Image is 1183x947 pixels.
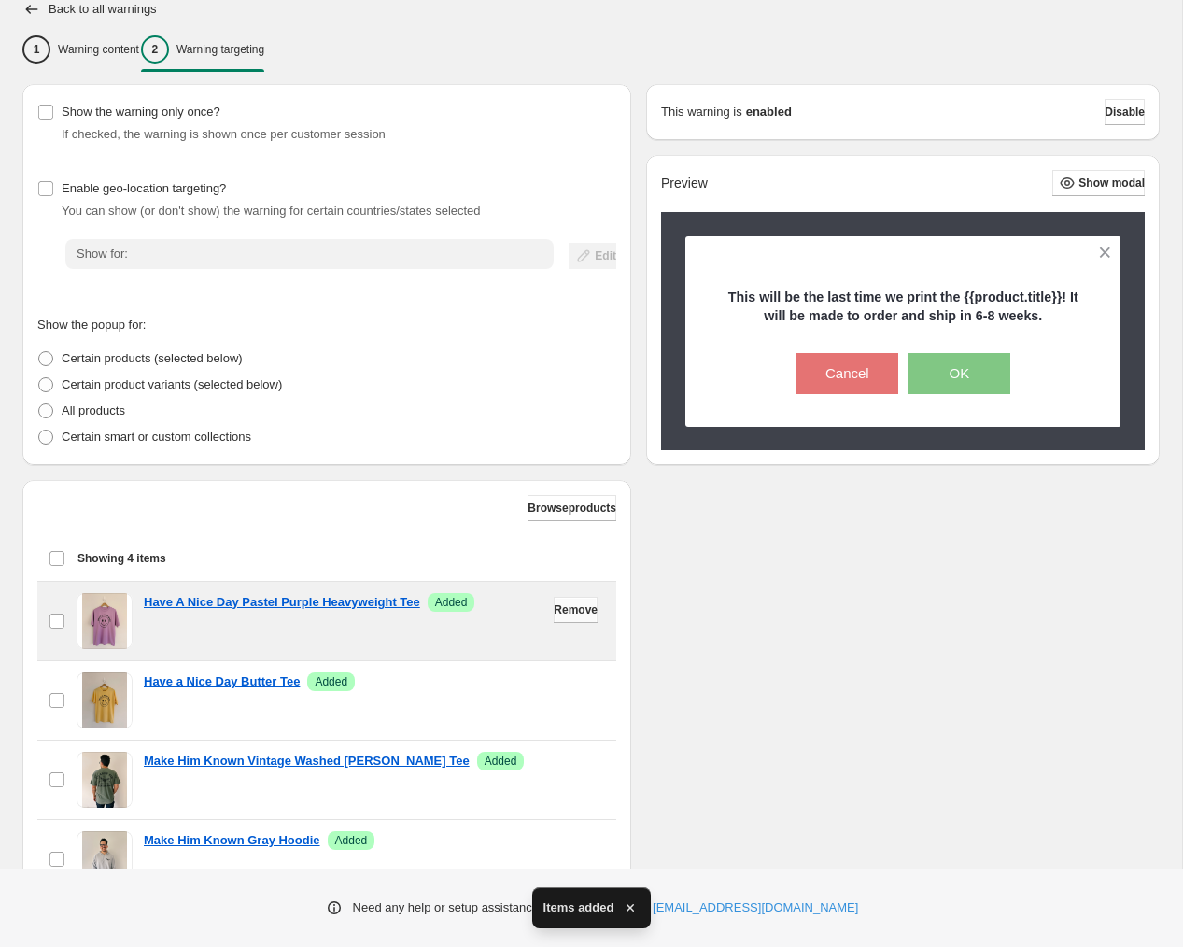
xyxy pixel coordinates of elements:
span: Remove [554,602,598,617]
span: Showing 4 items [77,551,166,566]
span: Certain product variants (selected below) [62,377,282,391]
div: 2 [141,35,169,64]
span: Added [315,674,347,689]
button: Show modal [1052,170,1145,196]
button: Remove [554,597,598,623]
button: 2Warning targeting [141,30,264,69]
strong: This will be the last time we print the {{product.title}}! It will be made to order and ship in 6... [728,290,1078,323]
span: Browse products [528,501,616,516]
span: Added [485,754,517,769]
span: Enable geo-location targeting? [62,181,226,195]
span: Show the popup for: [37,318,146,332]
p: This warning is [661,103,742,121]
h2: Back to all warnings [49,2,157,17]
span: Items added [543,898,614,917]
span: Show modal [1078,176,1145,191]
span: Added [335,833,368,848]
p: Warning content [58,42,139,57]
p: Warning targeting [176,42,264,57]
div: 1 [22,35,50,64]
span: You can show (or don't show) the warning for certain countries/states selected [62,204,481,218]
a: Make Him Known Vintage Washed [PERSON_NAME] Tee [144,752,470,770]
a: [EMAIL_ADDRESS][DOMAIN_NAME] [653,898,858,917]
span: Show for: [77,247,128,261]
p: Certain smart or custom collections [62,428,251,446]
button: Cancel [796,353,898,394]
button: OK [908,353,1010,394]
button: 1Warning content [22,30,139,69]
a: Have A Nice Day Pastel Purple Heavyweight Tee [144,593,420,612]
h2: Preview [661,176,708,191]
a: Make Him Known Gray Hoodie [144,831,320,850]
strong: enabled [746,103,792,121]
button: Disable [1105,99,1145,125]
span: Disable [1105,105,1145,120]
span: Show the warning only once? [62,105,220,119]
span: If checked, the warning is shown once per customer session [62,127,386,141]
button: Browseproducts [528,495,616,521]
span: Certain products (selected below) [62,351,243,365]
p: All products [62,402,125,420]
span: Added [435,595,468,610]
a: Have a Nice Day Butter Tee [144,672,300,691]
